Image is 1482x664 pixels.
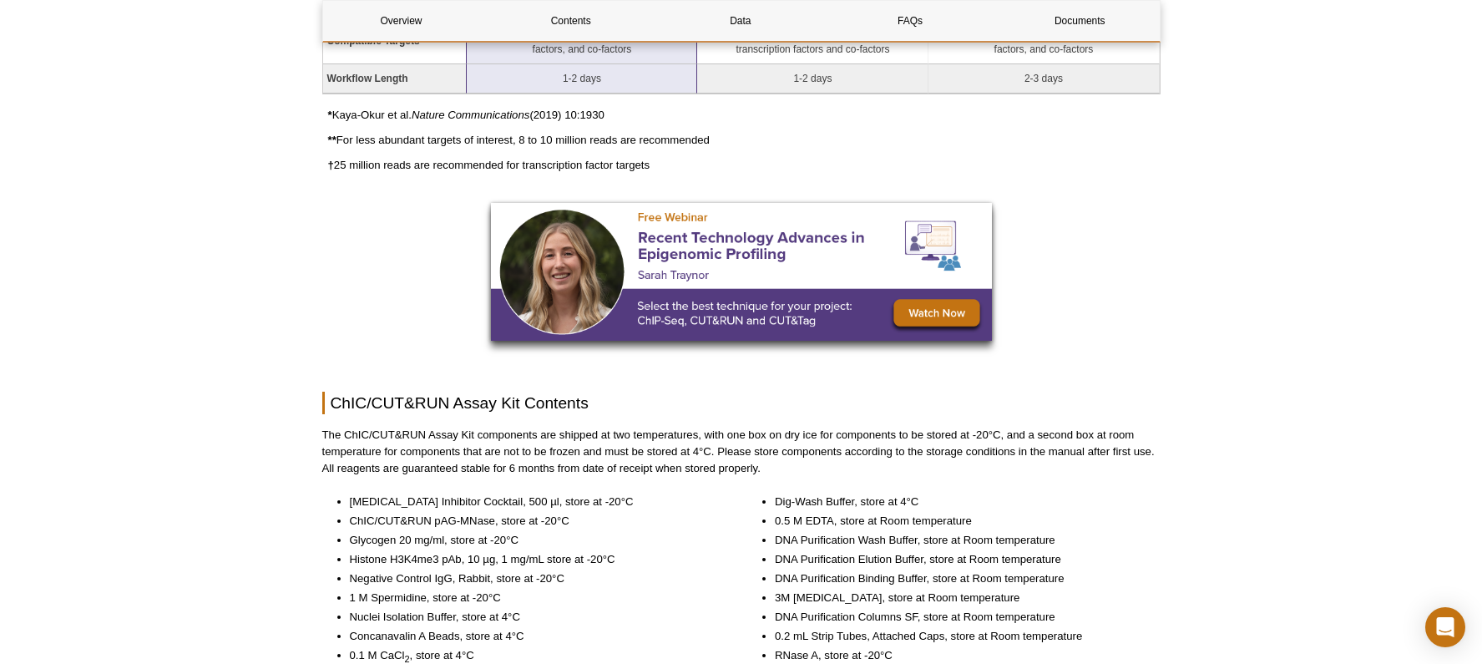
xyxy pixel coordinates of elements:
em: Nature Communications [412,109,529,121]
strong: Compatible Targets [327,35,420,47]
div: Open Intercom Messenger [1425,607,1465,647]
a: Data [662,1,819,41]
li: RNase A, store at -20°C [775,647,1144,664]
li: Negative Control IgG, Rabbit, store at -20°C [350,570,719,587]
li: 1 M Spermidine, store at -20°C [350,590,719,606]
a: Overview [323,1,480,41]
li: Concanavalin A Beads, store at 4°C [350,628,719,645]
li: 3M [MEDICAL_DATA], store at Room temperature [775,590,1144,606]
li: DNA Purification Columns SF, store at Room temperature [775,609,1144,626]
li: 0.1 M CaCl , store at 4°C [350,647,719,664]
sub: 2 [404,654,409,664]
li: 0.5 M EDTA, store at Room temperature [775,513,1144,530]
li: ChIC/CUT&RUN pAG-MNase, store at -20°C [350,513,719,530]
li: [MEDICAL_DATA] Inhibitor Cocktail, 500 µl, store at -20°C [350,494,719,510]
p: 25 million reads are recommended for transcription factor targets [328,157,1161,174]
li: Glycogen 20 mg/ml, store at -20°C [350,532,719,549]
li: DNA Purification Binding Buffer, store at Room temperature [775,570,1144,587]
img: Free Webinar [491,203,992,341]
p: For less abundant targets of interest, 8 to 10 million reads are recommended [328,132,1161,149]
p: Kaya-Okur et al. (2019) 10:1930 [328,107,1161,124]
a: FAQs [832,1,989,41]
h2: ChIC/CUT&RUN Assay Kit Contents [322,392,1161,414]
strong: † [328,159,334,171]
td: 1-2 days [467,64,697,94]
li: DNA Purification Elution Buffer, store at Room temperature [775,551,1144,568]
td: 2-3 days [928,64,1159,94]
a: Free Webinar Comparing ChIP, CUT&Tag and CUT&RUN [491,203,992,346]
li: 0.2 mL Strip Tubes, Attached Caps, store at Room temperature [775,628,1144,645]
li: Dig-Wash Buffer, store at 4°C [775,494,1144,510]
p: The ChIC/CUT&RUN Assay Kit components are shipped at two temperatures, with one box on dry ice fo... [322,427,1161,477]
li: DNA Purification Wash Buffer, store at Room temperature [775,532,1144,549]
li: Histone H3K4me3 pAb, 10 µg, 1 mg/mL store at -20°C [350,551,719,568]
strong: Workflow Length [327,73,408,84]
td: 1-2 days [697,64,928,94]
li: Nuclei Isolation Buffer, store at 4°C [350,609,719,626]
a: Documents [1001,1,1158,41]
a: Contents [493,1,650,41]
